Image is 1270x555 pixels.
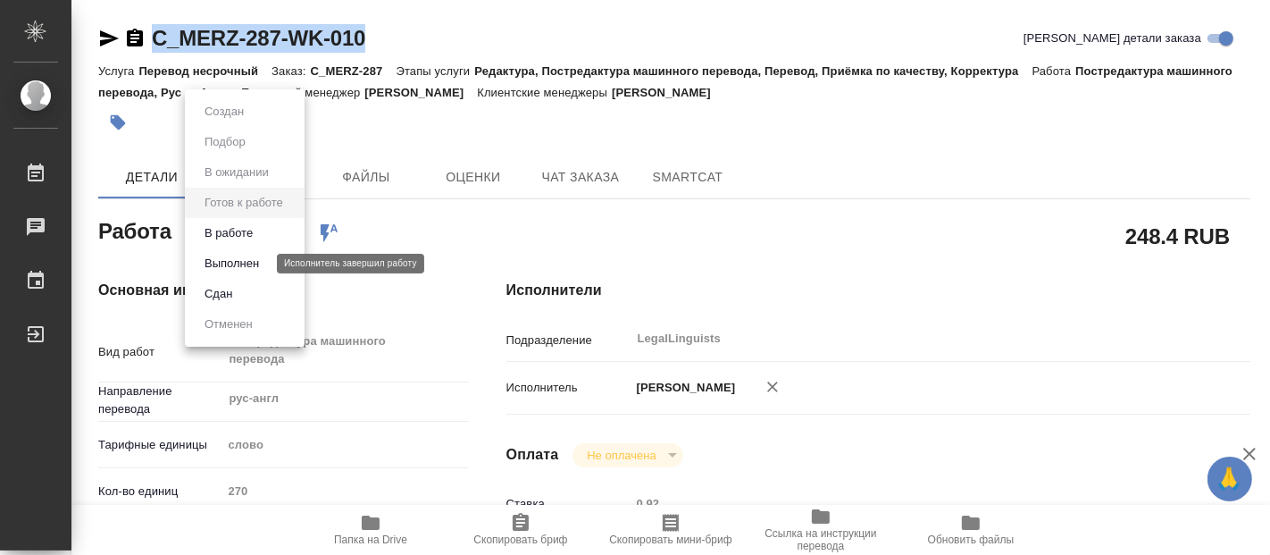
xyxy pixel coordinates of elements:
button: Создан [199,102,249,122]
button: В ожидании [199,163,274,182]
button: Отменен [199,315,258,334]
button: Сдан [199,284,238,304]
button: Выполнен [199,254,264,273]
button: Подбор [199,132,251,152]
button: Готов к работе [199,193,288,213]
button: В работе [199,223,258,243]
